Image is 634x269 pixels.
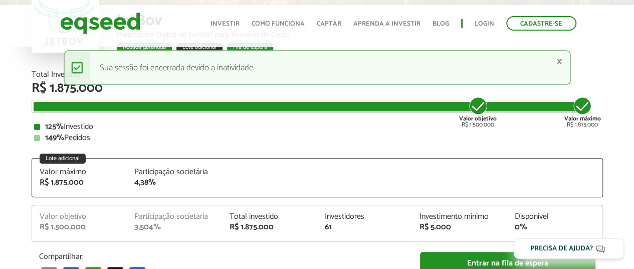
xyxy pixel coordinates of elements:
[324,223,404,231] div: 61
[176,43,223,52] div: Lote adicional
[45,131,64,145] strong: 149%
[459,96,497,128] div: R$ 1.500.000
[210,21,240,27] a: Investir
[32,82,603,95] div: R$ 1.875.000
[40,154,86,164] div: Lote adicional
[134,213,215,221] div: Participação societária
[475,21,494,27] a: Login
[134,168,215,176] div: Participação societária
[419,223,500,231] div: R$ 5.000
[252,21,305,27] a: Como funciona
[32,71,603,79] div: Total Investido
[459,114,497,123] strong: Valor objetivo
[64,50,571,85] div: Sua sessão foi encerrada devido a inatividade.
[564,96,601,128] div: R$ 1.875.000
[556,56,562,67] a: ×
[564,114,601,123] strong: Valor máximo
[45,120,64,133] strong: 125%
[40,213,120,221] div: Valor objetivo
[134,223,215,231] div: 3,504%
[34,134,600,142] div: Pedidos
[353,21,420,27] a: Aprenda a investir
[40,179,120,187] div: R$ 1.875.000
[317,21,341,27] a: Captar
[117,43,172,52] div: Rodada garantida
[34,123,600,131] div: Investido
[324,213,404,221] div: Investidores
[433,21,449,27] a: Blog
[506,16,576,31] a: Cadastre-se
[230,223,310,231] div: R$ 1.875.000
[134,179,215,187] div: 4,38%
[40,168,120,176] div: Valor máximo
[227,43,273,52] div: Fila de espera
[60,10,140,37] img: EqSeed
[419,213,500,221] div: Investimento mínimo
[40,223,120,231] div: R$ 1.500.000
[39,252,405,261] p: Compartilhar:
[230,213,310,221] div: Total investido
